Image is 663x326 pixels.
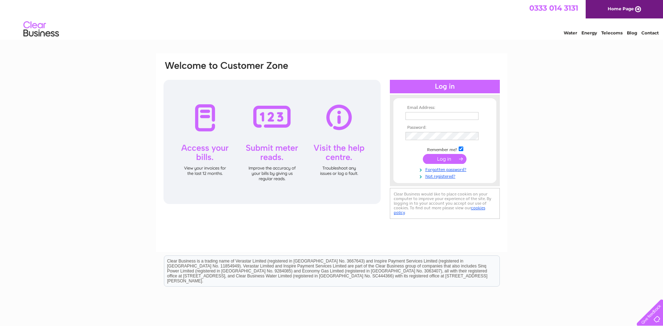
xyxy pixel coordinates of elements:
[404,145,486,153] td: Remember me?
[404,105,486,110] th: Email Address:
[529,4,578,12] a: 0333 014 3131
[390,188,500,219] div: Clear Business would like to place cookies on your computer to improve your experience of the sit...
[627,30,637,35] a: Blog
[23,18,59,40] img: logo.png
[405,172,486,179] a: Not registered?
[564,30,577,35] a: Water
[641,30,659,35] a: Contact
[405,166,486,172] a: Forgotten password?
[404,125,486,130] th: Password:
[164,4,499,34] div: Clear Business is a trading name of Verastar Limited (registered in [GEOGRAPHIC_DATA] No. 3667643...
[394,205,485,215] a: cookies policy
[423,154,466,164] input: Submit
[581,30,597,35] a: Energy
[601,30,623,35] a: Telecoms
